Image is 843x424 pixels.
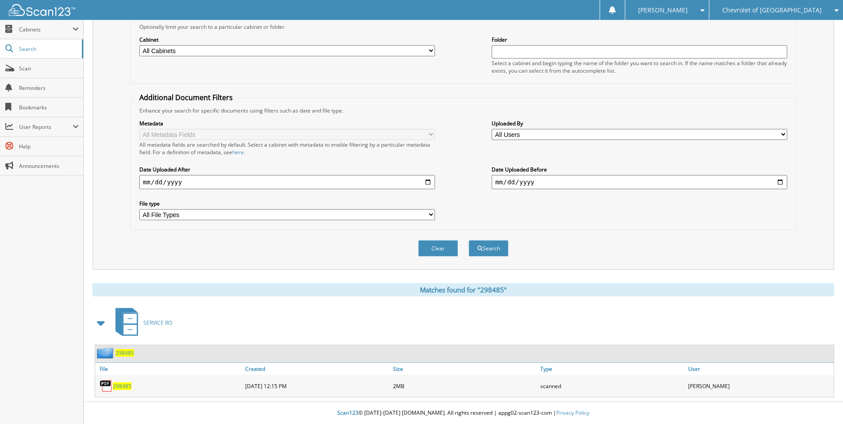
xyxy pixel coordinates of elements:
[638,8,688,13] span: [PERSON_NAME]
[538,363,686,375] a: Type
[139,36,435,43] label: Cabinet
[19,84,79,92] span: Reminders
[232,148,244,156] a: here
[492,166,787,173] label: Date Uploaded Before
[243,363,391,375] a: Created
[556,409,589,416] a: Privacy Policy
[139,141,435,156] div: All metadata fields are searched by default. Select a cabinet with metadata to enable filtering b...
[9,4,75,16] img: scan123-logo-white.svg
[492,120,787,127] label: Uploaded By
[391,363,539,375] a: Size
[19,104,79,111] span: Bookmarks
[686,377,834,395] div: [PERSON_NAME]
[84,402,843,424] div: © [DATE]-[DATE] [DOMAIN_NAME]. All rights reserved | appg02-scan123-com |
[135,23,792,31] div: Optionally limit your search to a particular cabinet or folder
[139,200,435,207] label: File type
[143,319,172,327] span: SERVICE RO
[19,162,79,170] span: Announcements
[135,93,237,102] legend: Additional Document Filters
[110,305,172,340] a: SERVICE RO
[135,107,792,114] div: Enhance your search for specific documents using filters such as date and file type.
[19,123,73,131] span: User Reports
[492,59,787,74] div: Select a cabinet and begin typing the name of the folder you want to search in. If the name match...
[418,240,458,257] button: Clear
[139,175,435,189] input: start
[139,120,435,127] label: Metadata
[19,26,73,33] span: Cabinets
[492,175,787,189] input: end
[19,65,79,72] span: Scan
[97,347,115,358] img: folder2.png
[113,382,131,390] a: 298485
[115,349,134,357] a: 298485
[492,36,787,43] label: Folder
[722,8,822,13] span: Chevrolet of [GEOGRAPHIC_DATA]
[92,283,834,296] div: Matches found for "298485"
[337,409,358,416] span: Scan123
[95,363,243,375] a: File
[686,363,834,375] a: User
[243,377,391,395] div: [DATE] 12:15 PM
[139,166,435,173] label: Date Uploaded After
[538,377,686,395] div: scanned
[469,240,508,257] button: Search
[19,45,77,53] span: Search
[19,143,79,150] span: Help
[100,379,113,393] img: PDF.png
[799,381,843,424] iframe: Chat Widget
[391,377,539,395] div: 2MB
